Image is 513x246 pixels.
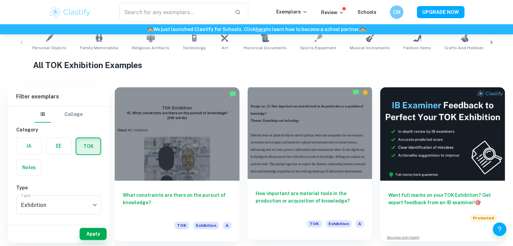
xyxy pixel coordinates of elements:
[390,5,403,19] button: CM
[80,45,118,51] span: Family Memorabilia
[417,6,464,18] button: UPGRADE NOW
[403,45,431,51] span: Fashion Items
[222,45,228,51] span: Art
[300,45,336,51] span: Sports Equipment
[35,106,51,123] button: IB
[380,87,505,241] a: Want full marks on yourTOK Exhibition? Get expert feedback from an IB examiner!PromotedAdvertise ...
[229,91,236,97] img: Marked
[76,138,101,154] button: TOK
[256,190,364,212] h6: How important are material tools in the production or acquisition of knowledge?
[355,220,364,227] span: A
[445,45,484,51] span: Crafts and Hobbies
[33,59,480,71] h1: All TOK Exhibition Examples
[132,45,169,51] span: Religious Artifacts
[115,87,239,241] a: What constraints are there on the pursuit of knowledge?TOKExhibitionA
[49,5,92,19] img: Clastify logo
[17,159,41,176] button: Notes
[360,27,366,32] span: 🏫
[387,235,420,240] a: Advertise with Clastify
[193,222,219,229] span: Exhibition
[362,89,369,96] div: Premium
[388,191,497,206] h6: Want full marks on your TOK Exhibition ? Get expert feedback from an IB examiner!
[350,45,390,51] span: Musical Instruments
[352,89,359,96] img: Marked
[1,26,512,33] h6: We just launched Clastify for Schools. Click to learn how to become a school partner.
[147,27,153,32] span: 🏫
[21,192,31,198] label: Type
[183,45,206,51] span: Technology
[32,45,66,51] span: Personal Objects
[358,9,376,15] a: Schools
[16,195,101,214] div: Exhibition
[123,191,231,214] h6: What constraints are there on the pursuit of knowledge?
[380,87,505,181] img: Thumbnail
[223,222,231,229] span: A
[321,9,344,16] p: Review
[35,106,83,123] div: Filter type choice
[326,220,351,227] span: Exhibition
[17,138,41,154] button: IA
[248,87,372,241] a: How important are material tools in the production or acquisition of knowledge?TOKExhibitionA
[80,228,107,240] button: Apply
[64,106,83,123] button: College
[8,87,109,106] h6: Filter exemplars
[470,214,497,222] span: Promoted
[307,220,322,227] span: TOK
[174,222,189,229] span: TOK
[119,3,230,22] input: Search for any exemplars...
[276,8,308,16] p: Exemplars
[46,138,71,154] button: EE
[475,200,481,205] span: 🎯
[244,45,287,51] span: Historical Documents
[393,8,400,16] h6: CM
[16,126,101,133] h6: Category
[256,27,266,32] a: here
[16,184,101,191] h6: Type
[493,222,506,236] button: Help and Feedback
